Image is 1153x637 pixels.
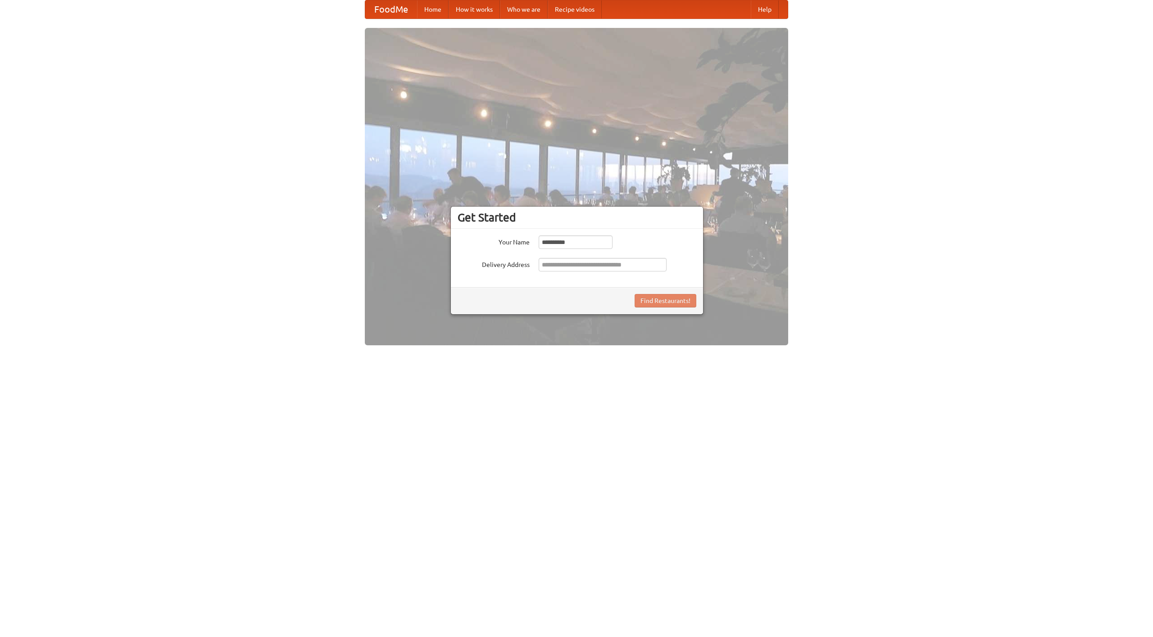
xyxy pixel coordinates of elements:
a: Recipe videos [548,0,602,18]
a: How it works [449,0,500,18]
a: FoodMe [365,0,417,18]
button: Find Restaurants! [635,294,696,307]
a: Who we are [500,0,548,18]
label: Delivery Address [458,258,530,269]
a: Help [751,0,779,18]
h3: Get Started [458,211,696,224]
a: Home [417,0,449,18]
label: Your Name [458,235,530,247]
